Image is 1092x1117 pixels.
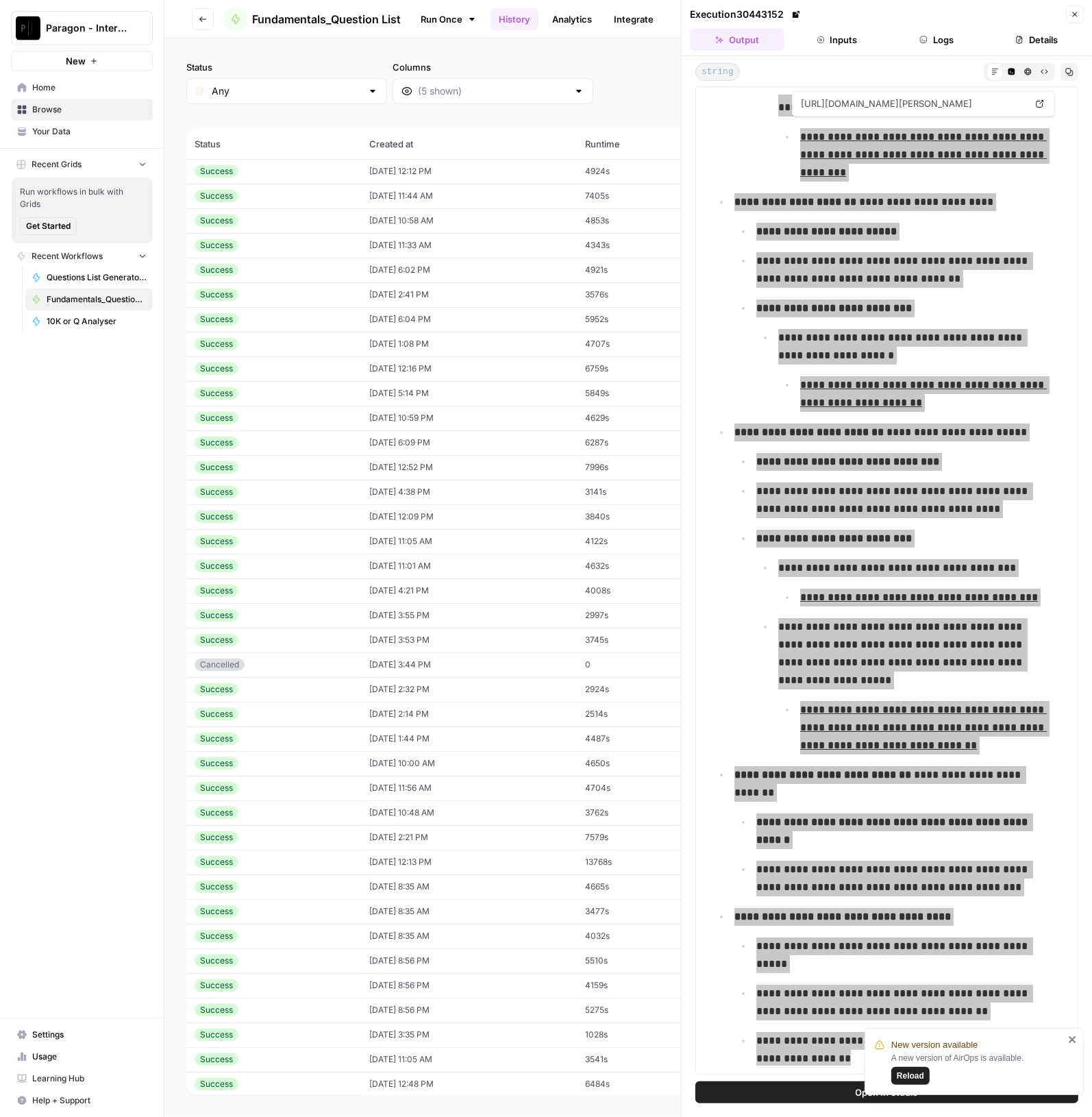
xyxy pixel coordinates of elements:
[361,184,577,208] td: [DATE] 11:44 AM
[186,104,1070,129] span: (240 records)
[20,217,77,235] button: Get Started
[195,313,238,326] div: Success
[195,634,238,646] div: Success
[195,560,238,572] div: Success
[195,1078,238,1090] div: Success
[195,1004,238,1016] div: Success
[577,332,712,356] td: 4707s
[577,973,712,998] td: 4159s
[361,307,577,332] td: [DATE] 6:04 PM
[361,578,577,603] td: [DATE] 4:21 PM
[195,905,238,918] div: Success
[195,683,238,696] div: Success
[577,233,712,258] td: 4343s
[361,381,577,406] td: [DATE] 5:14 PM
[195,659,245,671] div: Cancelled
[195,757,238,770] div: Success
[32,82,147,94] span: Home
[577,430,712,455] td: 6287s
[890,29,984,51] button: Logs
[195,437,238,449] div: Success
[195,535,238,548] div: Success
[577,1022,712,1047] td: 1028s
[212,84,362,98] input: Any
[695,1081,1078,1103] button: Open In Studio
[186,60,387,74] label: Status
[11,99,153,121] a: Browse
[195,708,238,720] div: Success
[66,54,86,68] span: New
[891,1052,1064,1085] div: A new version of AirOps is available.
[195,214,238,227] div: Success
[361,332,577,356] td: [DATE] 1:08 PM
[577,455,712,480] td: 7996s
[195,930,238,942] div: Success
[195,1053,238,1066] div: Success
[361,258,577,282] td: [DATE] 6:02 PM
[361,603,577,628] td: [DATE] 3:55 PM
[195,486,238,498] div: Success
[577,924,712,948] td: 4032s
[577,504,712,529] td: 3840s
[32,1094,147,1107] span: Help + Support
[790,29,884,51] button: Inputs
[361,455,577,480] td: [DATE] 12:52 PM
[195,733,238,745] div: Success
[577,874,712,899] td: 4665s
[195,511,238,523] div: Success
[361,998,577,1022] td: [DATE] 8:56 PM
[577,948,712,973] td: 5510s
[20,186,145,210] span: Run workflows in bulk with Grids
[361,159,577,184] td: [DATE] 12:12 PM
[891,1067,930,1085] button: Reload
[195,289,238,301] div: Success
[418,84,568,98] input: (5 shown)
[361,800,577,825] td: [DATE] 10:48 AM
[195,782,238,794] div: Success
[361,751,577,776] td: [DATE] 10:00 AM
[361,233,577,258] td: [DATE] 11:33 AM
[577,159,712,184] td: 4924s
[577,751,712,776] td: 4650s
[25,310,153,332] a: 10K or Q Analyser
[891,1038,978,1052] span: New version available
[32,1072,147,1085] span: Learning Hub
[577,406,712,430] td: 4629s
[897,1070,924,1082] span: Reload
[577,1047,712,1072] td: 3541s
[577,702,712,726] td: 2514s
[195,190,238,202] div: Success
[361,554,577,578] td: [DATE] 11:01 AM
[11,1090,153,1112] button: Help + Support
[195,387,238,400] div: Success
[577,282,712,307] td: 3576s
[361,129,577,159] th: Created at
[577,677,712,702] td: 2924s
[361,874,577,899] td: [DATE] 8:35 AM
[412,8,485,31] a: Run Once
[361,973,577,998] td: [DATE] 8:56 PM
[577,652,712,677] td: 0
[11,1024,153,1046] a: Settings
[11,154,153,175] button: Recent Grids
[225,8,401,30] a: Fundamentals_Question List
[32,1029,147,1041] span: Settings
[361,825,577,850] td: [DATE] 2:21 PM
[361,406,577,430] td: [DATE] 10:59 PM
[195,807,238,819] div: Success
[195,363,238,375] div: Success
[11,121,153,143] a: Your Data
[195,461,238,474] div: Success
[856,1085,919,1099] span: Open In Studio
[577,129,712,159] th: Runtime
[195,412,238,424] div: Success
[577,776,712,800] td: 4704s
[361,1022,577,1047] td: [DATE] 3:35 PM
[577,825,712,850] td: 7579s
[695,63,740,81] span: string
[195,264,238,276] div: Success
[577,258,712,282] td: 4921s
[577,381,712,406] td: 5849s
[25,267,153,289] a: Questions List Generator 2.0
[690,8,803,21] div: Execution 30443152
